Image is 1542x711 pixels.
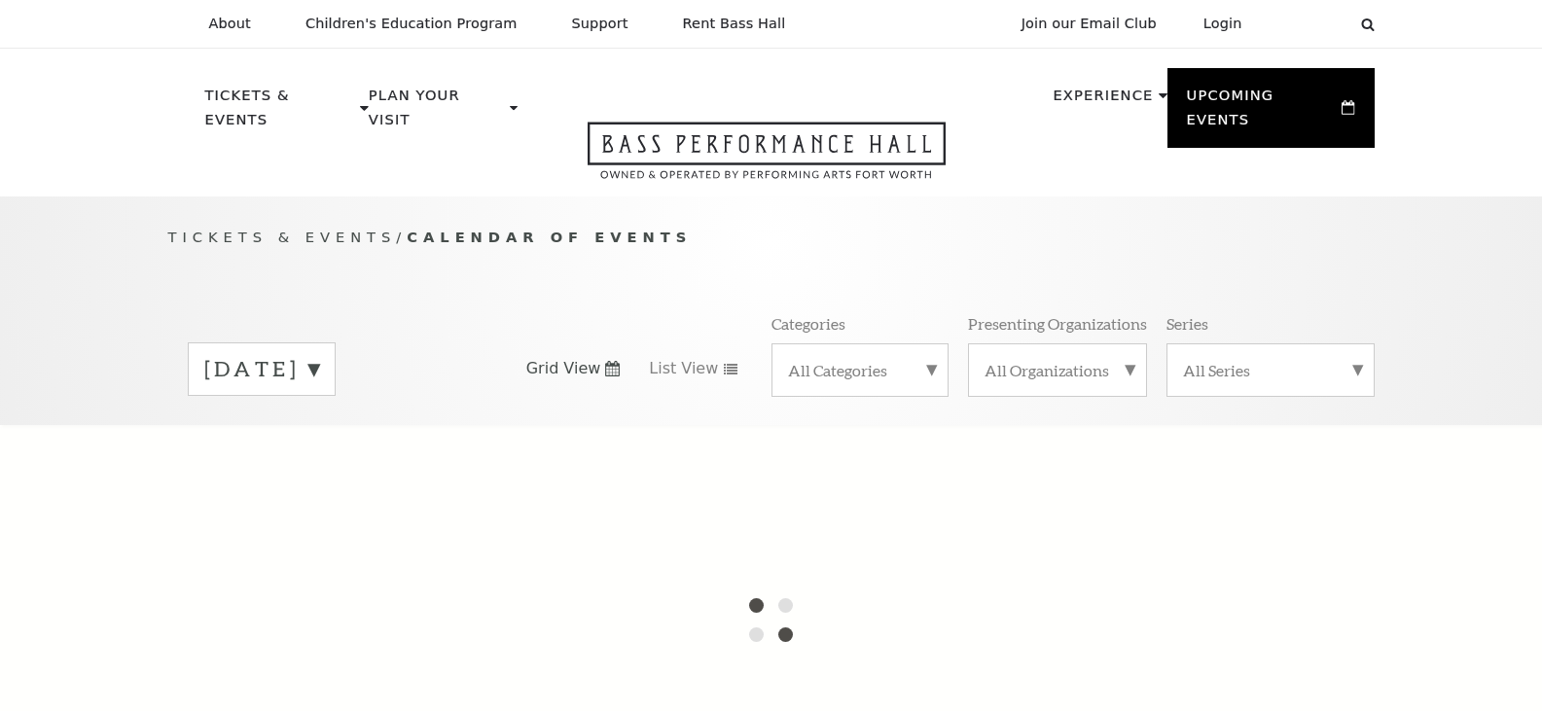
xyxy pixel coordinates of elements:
[572,16,628,32] p: Support
[649,358,718,379] span: List View
[526,358,601,379] span: Grid View
[1187,84,1338,143] p: Upcoming Events
[168,226,1375,250] p: /
[369,84,505,143] p: Plan Your Visit
[788,360,932,380] label: All Categories
[1166,313,1208,334] p: Series
[985,360,1130,380] label: All Organizations
[205,84,356,143] p: Tickets & Events
[168,229,397,245] span: Tickets & Events
[771,313,845,334] p: Categories
[204,354,319,384] label: [DATE]
[1183,360,1358,380] label: All Series
[968,313,1147,334] p: Presenting Organizations
[305,16,518,32] p: Children's Education Program
[1053,84,1153,119] p: Experience
[407,229,692,245] span: Calendar of Events
[683,16,786,32] p: Rent Bass Hall
[209,16,251,32] p: About
[1273,15,1343,33] select: Select:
